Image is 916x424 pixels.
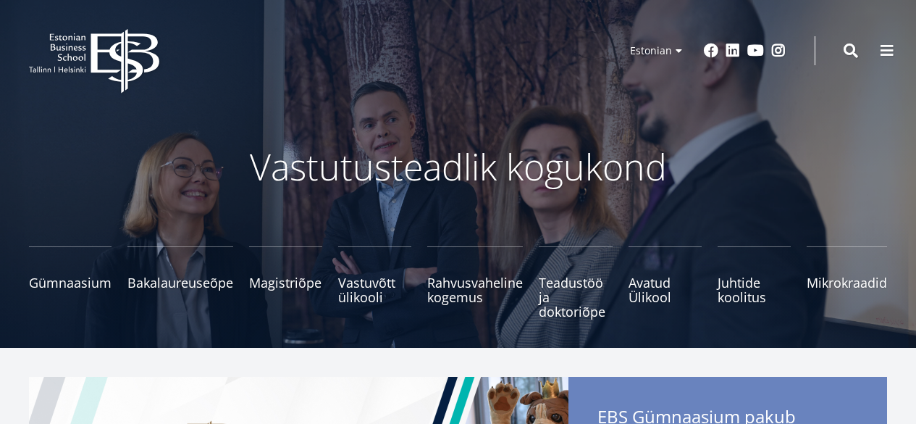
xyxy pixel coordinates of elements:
[718,275,791,304] span: Juhtide koolitus
[539,246,612,319] a: Teadustöö ja doktoriõpe
[427,275,523,304] span: Rahvusvaheline kogemus
[629,246,702,319] a: Avatud Ülikool
[29,275,112,290] span: Gümnaasium
[718,246,791,319] a: Juhtide koolitus
[249,275,322,290] span: Magistriõpe
[539,275,612,319] span: Teadustöö ja doktoriõpe
[338,246,411,319] a: Vastuvõtt ülikooli
[807,246,887,319] a: Mikrokraadid
[726,43,740,58] a: Linkedin
[249,246,322,319] a: Magistriõpe
[629,275,702,304] span: Avatud Ülikool
[127,275,233,290] span: Bakalaureuseõpe
[747,43,764,58] a: Youtube
[127,246,233,319] a: Bakalaureuseõpe
[29,246,112,319] a: Gümnaasium
[75,145,842,188] p: Vastutusteadlik kogukond
[427,246,523,319] a: Rahvusvaheline kogemus
[704,43,718,58] a: Facebook
[338,275,411,304] span: Vastuvõtt ülikooli
[771,43,786,58] a: Instagram
[807,275,887,290] span: Mikrokraadid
